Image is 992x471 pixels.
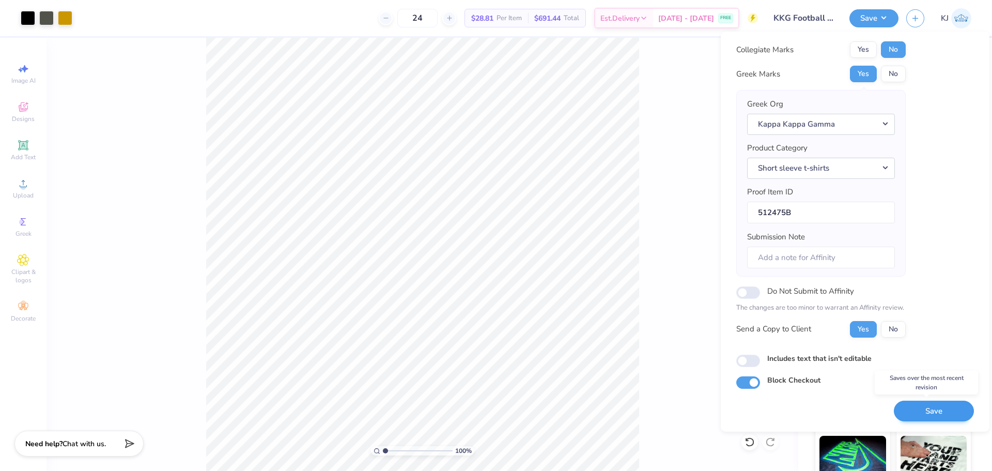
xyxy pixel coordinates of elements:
span: Chat with us. [63,439,106,449]
div: Collegiate Marks [736,44,794,56]
button: Yes [850,66,877,82]
input: – – [397,9,438,27]
button: Save [849,9,898,27]
button: Yes [850,321,877,338]
span: FREE [720,14,731,22]
span: Add Text [11,153,36,161]
p: The changes are too minor to warrant an Affinity review. [736,303,906,313]
span: Image AI [11,77,36,85]
label: Product Category [747,142,808,154]
label: Greek Org [747,98,783,110]
span: 100 % [455,446,472,455]
input: Add a note for Affinity [747,247,895,269]
button: Save [894,401,974,422]
button: Short sleeve t-shirts [747,158,895,179]
button: Kappa Kappa Gamma [747,114,895,135]
span: [DATE] - [DATE] [658,13,714,24]
span: $691.44 [534,13,561,24]
span: Upload [13,191,34,200]
label: Block Checkout [767,375,820,386]
button: No [881,41,906,58]
div: Greek Marks [736,68,780,80]
span: Decorate [11,314,36,323]
button: No [881,66,906,82]
label: Submission Note [747,231,805,243]
div: Send a Copy to Client [736,323,811,335]
div: Saves over the most recent revision [875,371,978,394]
label: Proof Item ID [747,186,793,198]
input: Untitled Design [766,8,842,28]
button: Yes [850,41,877,58]
span: Greek [16,230,32,238]
span: $28.81 [471,13,493,24]
img: Kendra Jingco [951,8,971,28]
span: Clipart & logos [5,268,41,284]
span: KJ [941,12,949,24]
label: Do Not Submit to Affinity [767,284,854,298]
button: No [881,321,906,338]
span: Est. Delivery [600,13,640,24]
span: Per Item [497,13,522,24]
strong: Need help? [25,439,63,449]
label: Includes text that isn't editable [767,353,872,364]
span: Designs [12,115,35,123]
a: KJ [941,8,971,28]
span: Total [564,13,579,24]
